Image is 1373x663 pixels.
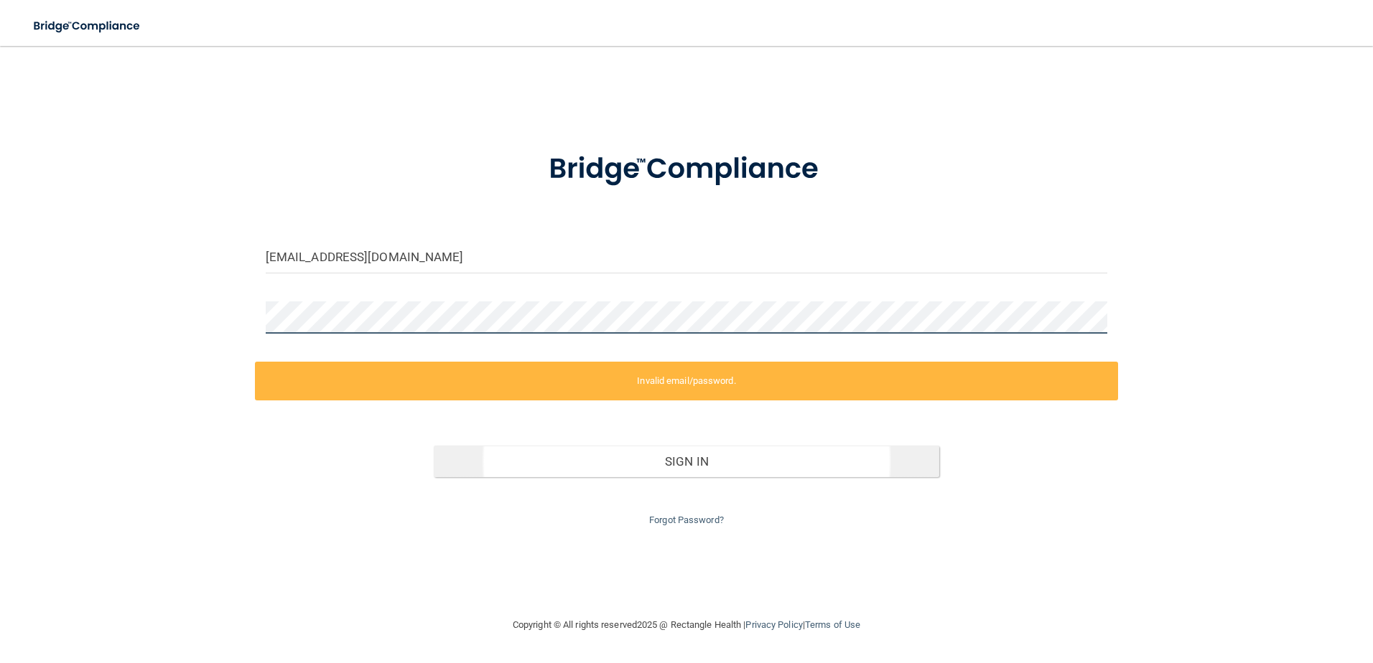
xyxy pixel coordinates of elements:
[434,446,939,477] button: Sign In
[22,11,154,41] img: bridge_compliance_login_screen.278c3ca4.svg
[255,362,1119,400] label: Invalid email/password.
[805,619,860,630] a: Terms of Use
[649,514,724,525] a: Forgot Password?
[266,241,1108,273] input: Email
[519,132,854,207] img: bridge_compliance_login_screen.278c3ca4.svg
[424,602,949,648] div: Copyright © All rights reserved 2025 @ Rectangle Health | |
[1125,561,1356,619] iframe: Drift Widget Chat Controller
[745,619,802,630] a: Privacy Policy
